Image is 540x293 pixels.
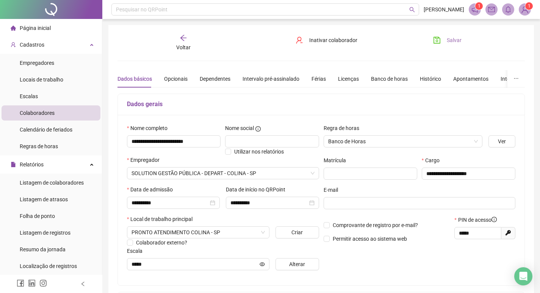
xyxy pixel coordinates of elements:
span: Ver [498,137,506,146]
span: left [80,281,86,287]
button: Ver [488,135,515,147]
span: SOLUTION GESTÃO PÚBLICA - COLINA - SP - DEP [131,168,315,179]
span: mail [488,6,495,13]
span: Colaboradores [20,110,55,116]
span: Cadastros [20,42,44,48]
span: Relatórios [20,161,44,168]
span: Comprovante de registro por e-mail? [333,222,418,228]
span: linkedin [28,279,36,287]
div: Dados básicos [117,75,152,83]
span: Localização de registros [20,263,77,269]
span: Permitir acesso ao sistema web [333,236,407,242]
button: Criar [275,226,319,238]
span: facebook [17,279,24,287]
span: [PERSON_NAME] [424,5,464,14]
label: Empregador [127,156,164,164]
div: Férias [311,75,326,83]
sup: 1 [475,2,483,10]
span: home [11,25,16,31]
img: 90566 [519,4,531,15]
div: Banco de horas [371,75,408,83]
span: Escalas [20,93,38,99]
span: user-add [11,42,16,47]
span: arrow-left [180,34,187,42]
span: save [433,36,441,44]
div: Histórico [420,75,441,83]
span: Criar [291,228,303,237]
label: Regra de horas [324,124,364,132]
label: Data de admissão [127,185,178,194]
button: ellipsis [507,70,525,88]
span: Folha de ponto [20,213,55,219]
span: Regras de horas [20,143,58,149]
label: Cargo [422,156,445,165]
label: Escala [127,247,147,255]
span: Alterar [289,260,305,268]
div: Open Intercom Messenger [514,267,532,285]
span: ellipsis [513,76,519,81]
span: Página inicial [20,25,51,31]
span: Inativar colaborador [309,36,357,44]
span: bell [505,6,512,13]
div: Apontamentos [453,75,488,83]
span: Listagem de registros [20,230,70,236]
span: eye [260,262,265,267]
span: Utilizar nos relatórios [234,149,284,155]
span: search [409,7,415,13]
span: Listagem de colaboradores [20,180,84,186]
span: Salvar [447,36,462,44]
span: user-delete [296,36,303,44]
div: Licenças [338,75,359,83]
span: notification [471,6,478,13]
button: Inativar colaborador [290,34,363,46]
div: Integrações [501,75,529,83]
span: PRONTO ATENDIMENTO COLINA - SP [131,227,265,238]
span: info-circle [491,217,497,222]
span: Resumo da jornada [20,246,66,252]
span: 1 [528,3,531,9]
span: Voltar [176,44,191,50]
span: Locais de trabalho [20,77,63,83]
span: file [11,162,16,167]
h5: Dados gerais [127,100,515,109]
div: Opcionais [164,75,188,83]
span: Nome social [225,124,254,132]
button: Alterar [275,258,319,270]
label: E-mail [324,186,343,194]
label: Nome completo [127,124,172,132]
button: Salvar [427,34,467,46]
span: Empregadores [20,60,54,66]
span: PIN de acesso [458,216,497,224]
span: Calendário de feriados [20,127,72,133]
span: instagram [39,279,47,287]
span: Listagem de atrasos [20,196,68,202]
span: Colaborador externo? [136,240,187,246]
label: Local de trabalho principal [127,215,197,223]
div: Intervalo pré-assinalado [243,75,299,83]
label: Matrícula [324,156,351,165]
label: Data de início no QRPoint [226,185,290,194]
span: info-circle [255,126,261,132]
span: Banco de Horas [328,136,478,147]
div: Dependentes [200,75,230,83]
span: 1 [478,3,481,9]
sup: Atualize o seu contato no menu Meus Dados [525,2,533,10]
